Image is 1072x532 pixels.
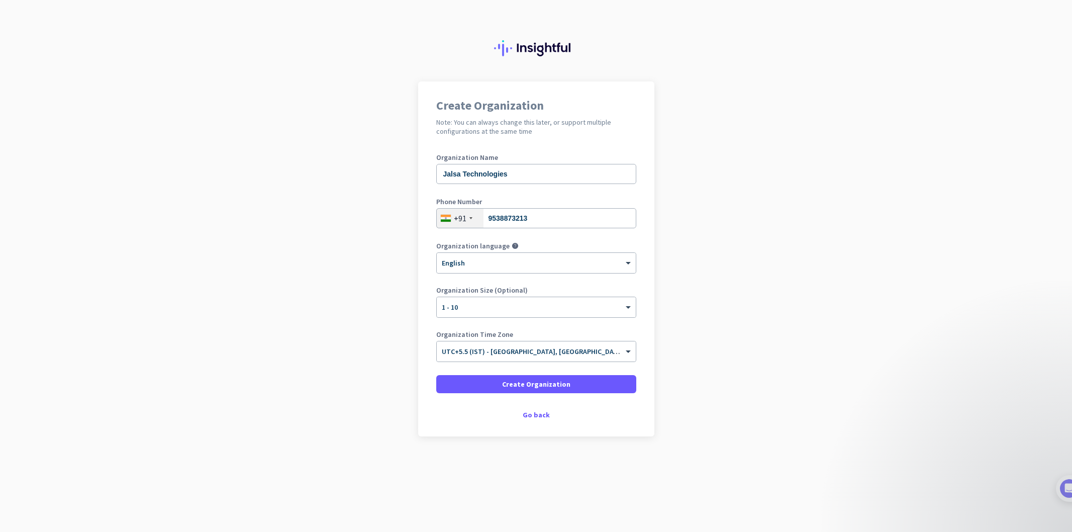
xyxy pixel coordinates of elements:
label: Organization Size (Optional) [436,287,636,294]
button: Create Organization [436,375,636,393]
label: Organization language [436,242,510,249]
h2: Note: You can always change this later, or support multiple configurations at the same time [436,118,636,136]
label: Organization Time Zone [436,331,636,338]
div: +91 [454,213,466,223]
h1: Create Organization [436,100,636,112]
iframe: Intercom notifications message [866,382,1067,507]
div: Go back [436,411,636,418]
input: What is the name of your organization? [436,164,636,184]
img: Insightful [494,40,578,56]
span: Create Organization [502,379,570,389]
label: Phone Number [436,198,636,205]
label: Organization Name [436,154,636,161]
i: help [512,242,519,249]
input: 74104 10123 [436,208,636,228]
